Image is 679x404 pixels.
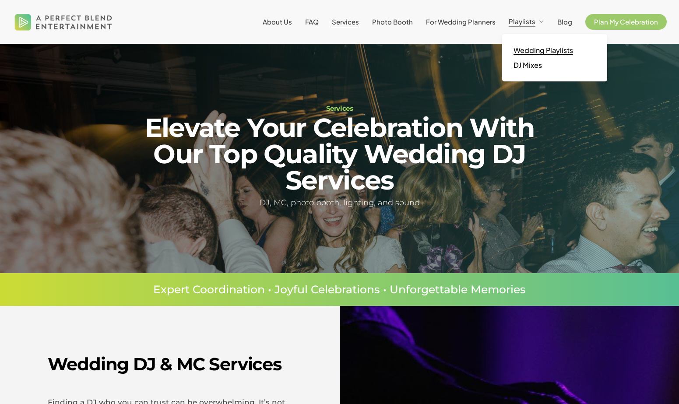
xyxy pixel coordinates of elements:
a: Playlists [509,18,544,26]
span: Plan My Celebration [594,18,658,26]
p: Expert Coordination • Joyful Celebrations • Unforgettable Memories [26,284,653,295]
span: DJ Mixes [514,60,542,70]
span: Services [332,18,359,26]
a: Photo Booth [372,18,413,25]
a: Blog [557,18,572,25]
span: FAQ [305,18,319,26]
a: About Us [263,18,292,25]
span: Wedding Playlists [514,46,573,55]
a: Services [332,18,359,25]
a: FAQ [305,18,319,25]
span: Playlists [509,17,535,25]
a: DJ Mixes [511,58,598,73]
a: Wedding Playlists [511,43,598,58]
h2: Elevate Your Celebration With Our Top Quality Wedding DJ Services [134,115,545,193]
img: A Perfect Blend Entertainment [12,6,115,38]
span: Photo Booth [372,18,413,26]
a: Plan My Celebration [585,18,667,25]
a: For Wedding Planners [426,18,496,25]
h5: DJ, MC, photo booth, lighting, and sound [134,197,545,209]
span: Blog [557,18,572,26]
h1: Services [134,105,545,112]
span: About Us [263,18,292,26]
h2: Wedding DJ & MC Services [48,353,292,375]
span: For Wedding Planners [426,18,496,26]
